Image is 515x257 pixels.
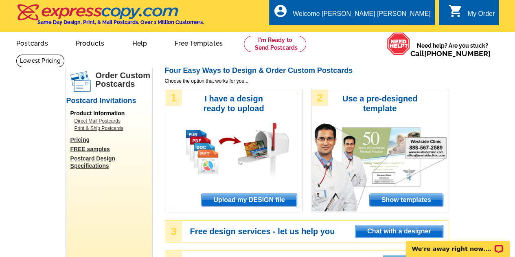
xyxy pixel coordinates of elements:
[448,4,462,18] i: shopping_cart
[467,10,495,22] div: My Order
[410,42,495,58] span: Need help? Are you stuck?
[338,94,422,113] h3: Use a pre-designed template
[190,228,448,235] h3: Free design services - let us help you
[3,33,61,52] a: Postcards
[201,193,297,206] a: Upload my DESIGN file
[70,136,152,143] a: Pricing
[119,33,160,52] a: Help
[401,231,515,257] iframe: LiveChat chat widget
[75,117,148,125] a: Direct Mail Postcards
[370,194,443,206] span: Show templates
[16,10,204,25] a: Same Day Design, Print, & Mail Postcards. Over 1 Million Customers.
[166,221,182,242] div: 3
[165,66,449,75] h2: Four Easy Ways to Design & Order Custom Postcards
[273,4,288,18] i: account_circle
[192,94,276,113] h3: I have a design ready to upload
[410,49,491,58] span: Call
[202,194,296,206] span: Upload my DESIGN file
[165,77,449,85] span: Choose the option that works for you...
[70,110,125,116] span: Product Information
[37,19,204,25] h4: Same Day Design, Print, & Mail Postcards. Over 1 Million Customers.
[70,145,152,153] a: FREE samples
[355,225,443,237] span: Chat with a designer
[369,193,443,206] a: Show templates
[312,90,328,106] div: 2
[162,33,236,52] a: Free Templates
[96,71,152,88] h1: Order Custom Postcards
[66,97,152,105] h2: Postcard Invitations
[448,9,495,19] a: shopping_cart My Order
[75,125,148,132] a: Print & Ship Postcards
[424,49,491,58] a: [PHONE_NUMBER]
[70,155,152,169] a: Postcard Design Specifications
[166,90,182,106] div: 1
[70,71,91,92] img: postcards.png
[293,10,430,22] div: Welcome [PERSON_NAME] [PERSON_NAME]
[63,33,118,52] a: Products
[355,225,443,238] a: Chat with a designer
[387,32,410,55] img: help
